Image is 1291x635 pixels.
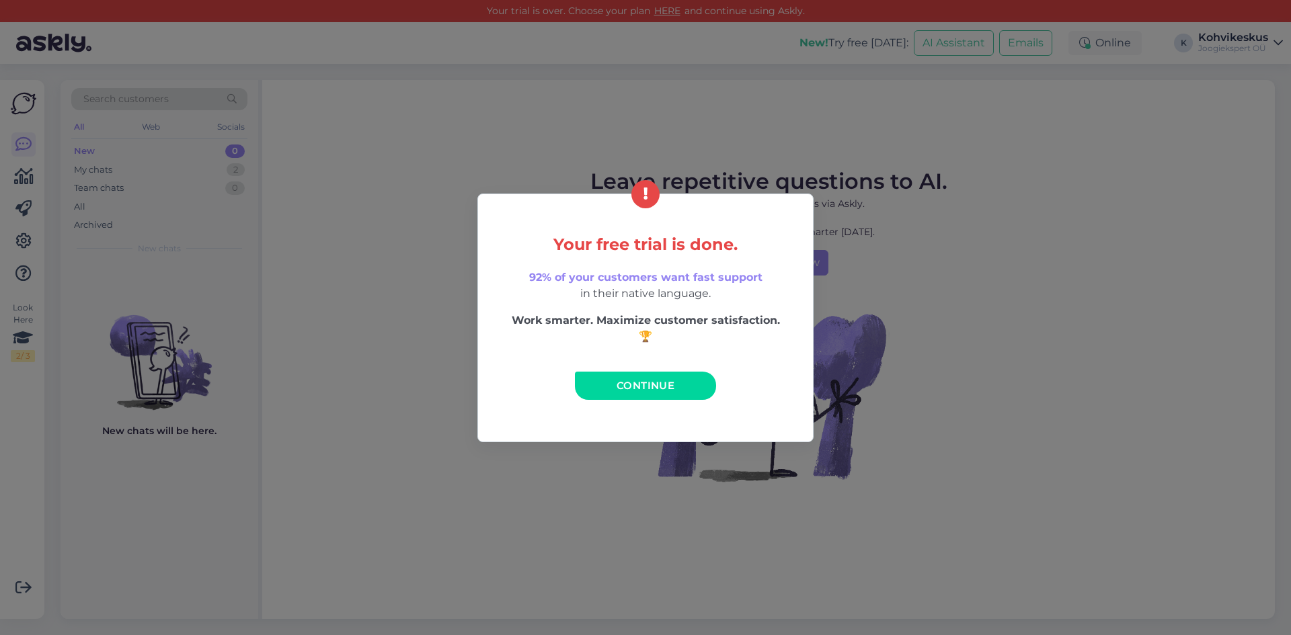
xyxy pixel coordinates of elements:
a: Continue [575,372,716,400]
h5: Your free trial is done. [506,236,785,253]
span: 92% of your customers want fast support [529,271,762,284]
p: Work smarter. Maximize customer satisfaction. 🏆 [506,312,785,345]
span: Continue [617,379,674,392]
p: in their native language. [506,269,785,302]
